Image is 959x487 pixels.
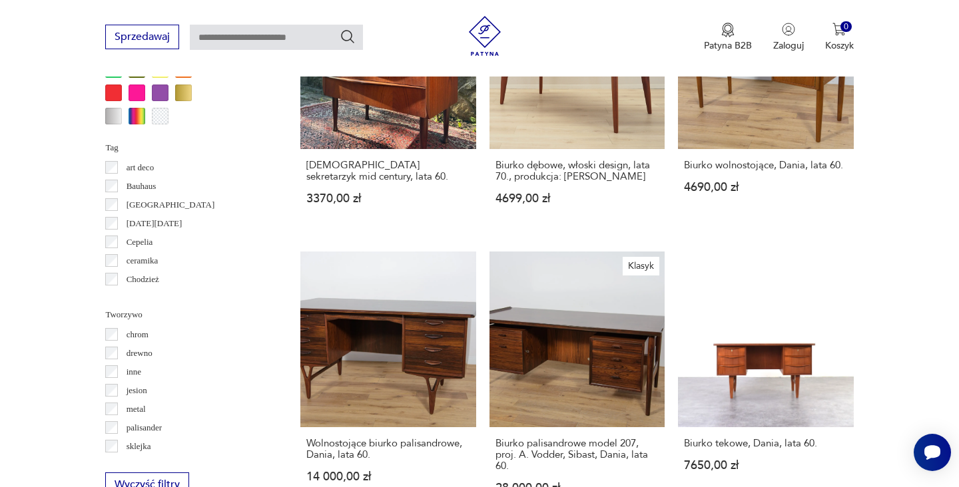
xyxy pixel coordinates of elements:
p: Bauhaus [127,179,157,194]
img: Patyna - sklep z meblami i dekoracjami vintage [465,16,505,56]
p: Chodzież [127,272,159,287]
a: Sprzedawaj [105,33,179,43]
p: Zaloguj [773,39,804,52]
h3: Biurko palisandrowe model 207, proj. A. Vodder, Sibast, Dania, lata 60. [495,438,659,472]
p: jesion [127,383,147,398]
button: Patyna B2B [704,23,752,52]
p: palisander [127,420,162,435]
h3: [DEMOGRAPHIC_DATA] sekretarzyk mid century, lata 60. [306,160,470,182]
iframe: Smartsupp widget button [914,434,951,471]
p: Ćmielów [127,291,159,305]
p: Tag [105,140,268,155]
button: Sprzedawaj [105,25,179,49]
img: Ikonka użytkownika [782,23,795,36]
p: 14 000,00 zł [306,471,470,482]
p: drewno [127,346,153,361]
p: szkło [127,458,145,472]
p: sklejka [127,439,151,454]
p: Koszyk [825,39,854,52]
p: ceramika [127,253,159,268]
div: 0 [840,21,852,33]
h3: Biurko tekowe, Dania, lata 60. [684,438,847,449]
button: 0Koszyk [825,23,854,52]
p: art deco [127,160,155,175]
button: Zaloguj [773,23,804,52]
p: metal [127,402,146,416]
p: 7650,00 zł [684,460,847,471]
p: [GEOGRAPHIC_DATA] [127,198,215,212]
button: Szukaj [340,29,356,45]
p: Cepelia [127,235,153,249]
p: [DATE][DATE] [127,216,182,231]
a: Ikona medaluPatyna B2B [704,23,752,52]
p: Tworzywo [105,307,268,322]
p: 3370,00 zł [306,193,470,204]
p: Patyna B2B [704,39,752,52]
p: 4690,00 zł [684,182,847,193]
h3: Biurko wolnostojące, Dania, lata 60. [684,160,847,171]
img: Ikona koszyka [832,23,846,36]
h3: Biurko dębowe, włoski design, lata 70., produkcja: [PERSON_NAME] [495,160,659,182]
img: Ikona medalu [721,23,735,37]
p: inne [127,365,141,379]
p: 4699,00 zł [495,193,659,204]
h3: Wolnostojące biurko palisandrowe, Dania, lata 60. [306,438,470,460]
p: chrom [127,327,149,342]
